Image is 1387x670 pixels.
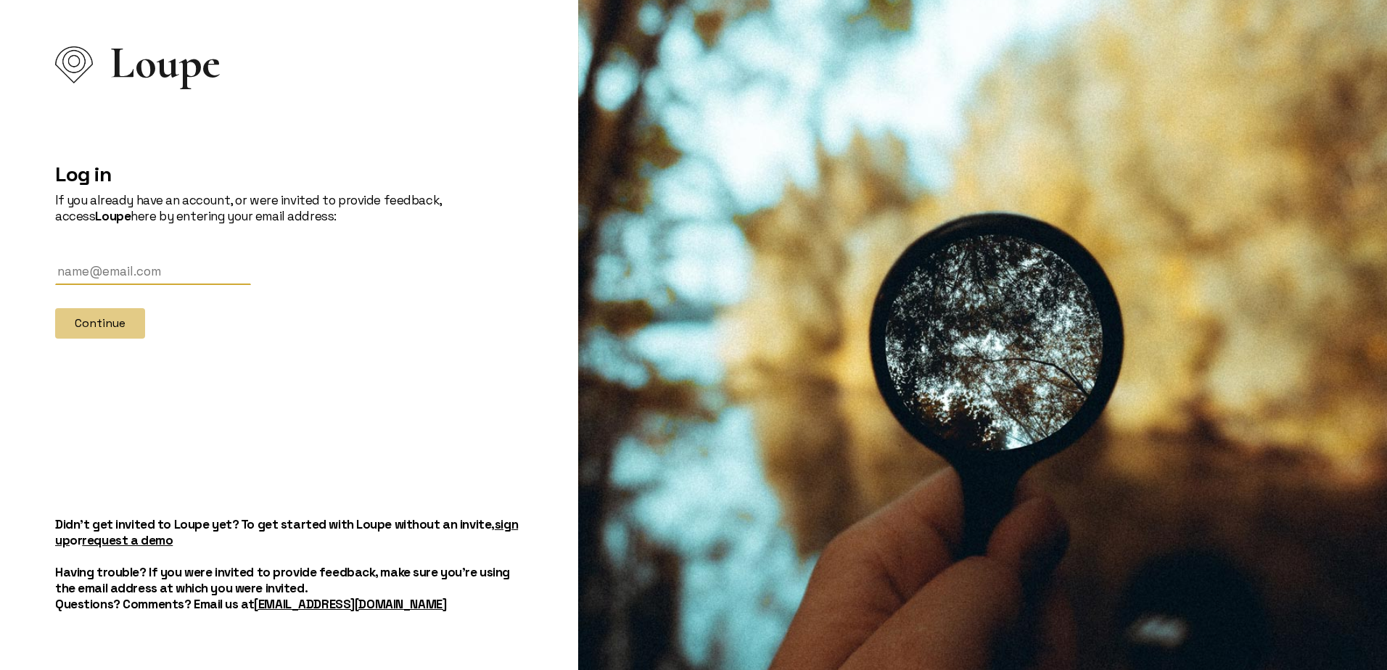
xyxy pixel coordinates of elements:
p: If you already have an account, or were invited to provide feedback, access here by entering your... [55,192,523,224]
a: request a demo [82,532,173,548]
span: Loupe [110,55,221,71]
input: Email Address [55,259,251,286]
strong: Loupe [95,208,131,224]
h5: Didn't get invited to Loupe yet? To get started with Loupe without an invite, or Having trouble? ... [55,516,523,612]
h2: Log in [55,162,523,186]
a: sign up [55,516,518,548]
a: [EMAIL_ADDRESS][DOMAIN_NAME] [254,596,446,612]
button: Continue [55,308,145,339]
img: Loupe Logo [55,46,93,83]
